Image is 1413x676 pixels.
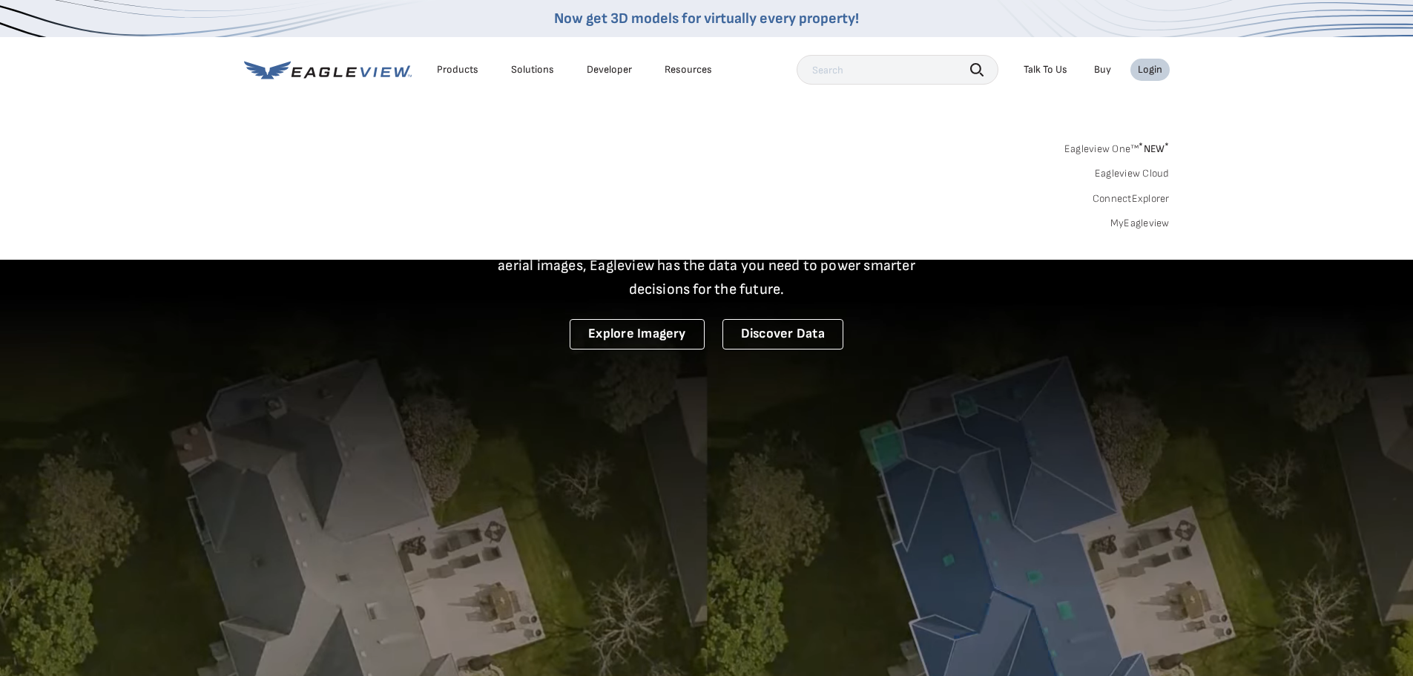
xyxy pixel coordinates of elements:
[570,319,705,350] a: Explore Imagery
[511,63,554,76] div: Solutions
[480,230,934,301] p: A new era starts here. Built on more than 3.5 billion high-resolution aerial images, Eagleview ha...
[1110,217,1170,230] a: MyEagleview
[437,63,478,76] div: Products
[554,10,859,27] a: Now get 3D models for virtually every property!
[1094,63,1111,76] a: Buy
[665,63,712,76] div: Resources
[1024,63,1067,76] div: Talk To Us
[1138,63,1162,76] div: Login
[1064,138,1170,155] a: Eagleview One™*NEW*
[1095,167,1170,180] a: Eagleview Cloud
[797,55,998,85] input: Search
[1139,142,1169,155] span: NEW
[722,319,843,350] a: Discover Data
[587,63,632,76] a: Developer
[1093,192,1170,206] a: ConnectExplorer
